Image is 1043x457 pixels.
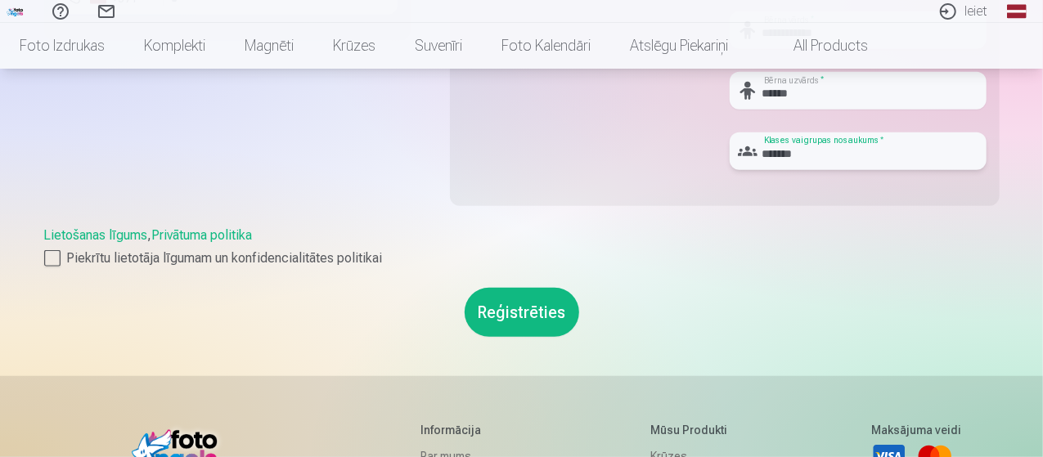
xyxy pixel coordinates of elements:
h5: Informācija [421,422,516,438]
button: Reģistrēties [465,288,579,337]
a: Privātuma politika [152,227,253,243]
a: Krūzes [313,23,395,69]
a: Foto kalendāri [482,23,610,69]
a: Komplekti [124,23,225,69]
img: /fa1 [7,7,25,16]
label: Piekrītu lietotāja līgumam un konfidencialitātes politikai [44,249,1000,268]
a: Magnēti [225,23,313,69]
a: Atslēgu piekariņi [610,23,748,69]
a: Lietošanas līgums [44,227,148,243]
a: All products [748,23,888,69]
h5: Mūsu produkti [650,422,736,438]
a: Suvenīri [395,23,482,69]
div: , [44,226,1000,268]
h5: Maksājuma veidi [871,422,961,438]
